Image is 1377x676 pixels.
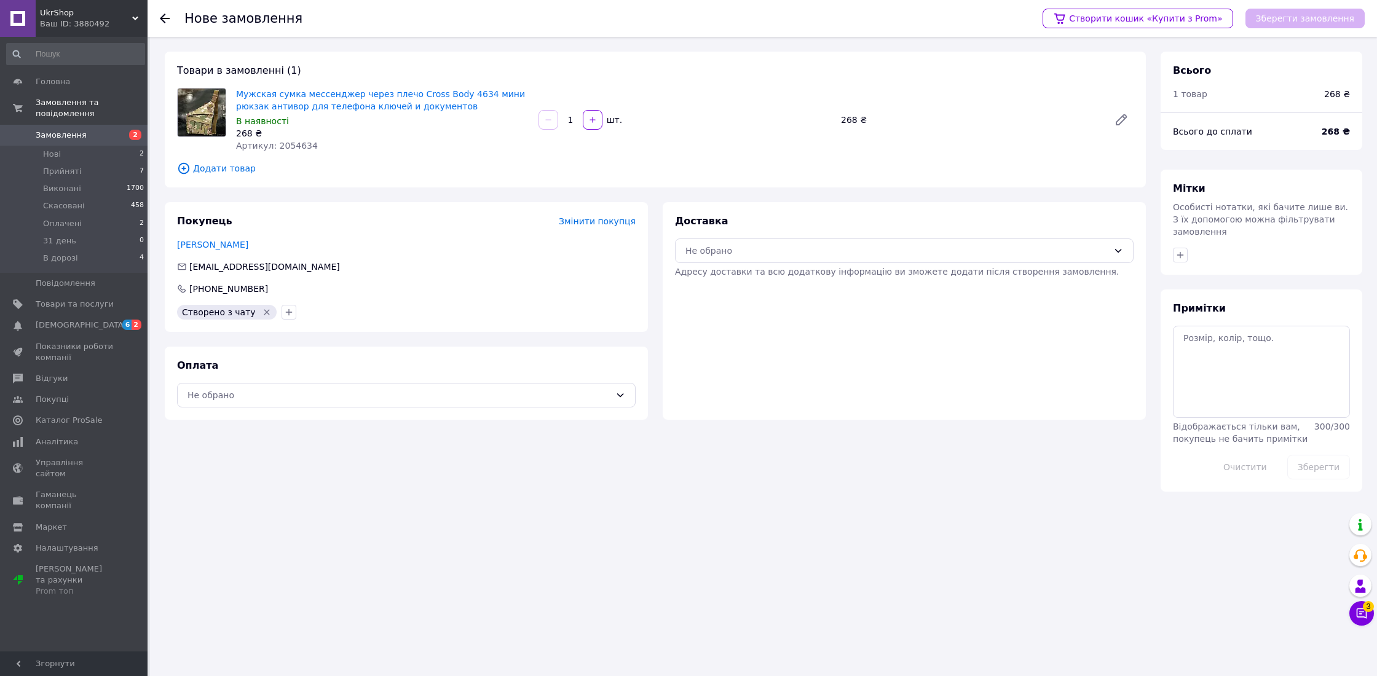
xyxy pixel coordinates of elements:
span: 2 [132,320,141,330]
span: Примітки [1173,302,1226,314]
span: 268 ₴ [1322,125,1350,138]
span: [PERSON_NAME] та рахунки [36,564,114,597]
span: [DEMOGRAPHIC_DATA] [36,320,127,331]
span: 0 [140,235,144,246]
span: 1700 [127,183,144,194]
a: [PERSON_NAME] [177,240,248,250]
a: Мужская сумка мессенджер через плечо Cross Body 4634 мини рюкзак антивор для телефона ключей и до... [236,89,525,111]
span: 31 день [43,235,76,246]
span: UkrShop [40,7,132,18]
span: Виконані [43,183,81,194]
span: 2 [140,218,144,229]
span: Змінити покупця [559,216,636,226]
span: Управління сайтом [36,457,114,479]
span: В наявності [236,116,289,126]
div: Повернутися назад [160,12,170,25]
span: Відображається тільки вам, покупець не бачить примітки [1173,422,1308,444]
a: Редагувати [1109,108,1134,132]
span: 2 [140,149,144,160]
span: 4 [140,253,144,264]
span: Аналітика [36,436,78,447]
span: Каталог ProSale [36,415,102,426]
span: [PHONE_NUMBER] [189,284,268,294]
div: Всього до сплати [1173,125,1322,138]
span: Товари та послуги [36,299,114,310]
span: 6 [122,320,132,330]
span: 1 товар [1173,89,1207,99]
span: Повідомлення [36,278,95,289]
span: Прийняті [43,166,81,177]
button: Чат з покупцем3 [1349,601,1374,626]
span: 3 [1363,599,1374,610]
span: Адресу доставки та всю додаткову інформацію ви зможете додати після створення замовлення. [675,267,1119,277]
span: Нові [43,149,61,160]
span: 2 [129,130,141,140]
span: 268 ₴ [1324,88,1350,100]
svg: Видалити мітку [262,307,272,317]
span: Додати товар [177,162,1134,175]
div: 268 ₴ [236,127,529,140]
span: Налаштування [36,543,98,554]
span: Оплачені [43,218,82,229]
span: 458 [131,200,144,211]
span: Товари в замовленні (1) [177,65,301,76]
div: Нове замовлення [184,12,302,25]
span: Створено з чату [182,307,256,317]
span: Замовлення [36,130,87,141]
div: Не обрано [187,388,610,402]
span: Відгуки [36,373,68,384]
span: Покупці [36,394,69,405]
span: Мітки [1173,183,1205,194]
span: [EMAIL_ADDRESS][DOMAIN_NAME] [189,262,340,272]
a: Створити кошик «Купити з Prom» [1043,9,1233,28]
span: Доставка [675,215,728,227]
div: Ваш ID: 3880492 [40,18,148,29]
div: 268 ₴ [836,111,1104,128]
img: Мужская сумка мессенджер через плечо Cross Body 4634 мини рюкзак антивор для телефона ключей и до... [178,88,226,136]
span: Всього [1173,65,1211,76]
span: 7 [140,166,144,177]
span: 300 / 300 [1314,422,1350,431]
span: Гаманець компанії [36,489,114,511]
span: Головна [36,76,70,87]
span: Скасовані [43,200,85,211]
div: Не обрано [685,244,1108,257]
div: шт. [604,114,623,126]
input: Пошук [6,43,145,65]
span: Маркет [36,522,67,533]
span: Артикул: 2054634 [236,141,318,151]
span: Особисті нотатки, які бачите лише ви. З їх допомогою можна фільтрувати замовлення [1173,202,1348,237]
span: Оплата [177,360,218,371]
span: В дорозі [43,253,78,264]
div: Prom топ [36,586,114,597]
span: Покупець [177,215,232,227]
span: Показники роботи компанії [36,341,114,363]
span: Замовлення та повідомлення [36,97,148,119]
